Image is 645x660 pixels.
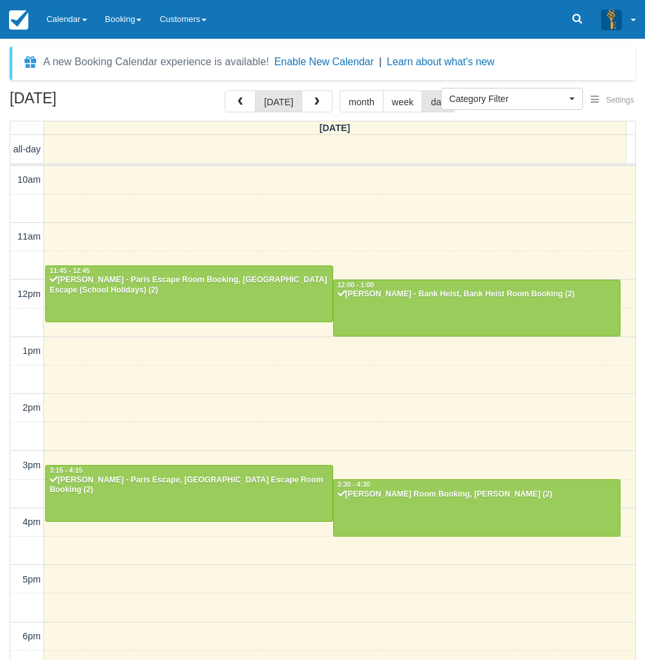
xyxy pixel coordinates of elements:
[449,92,566,105] span: Category Filter
[10,90,173,114] h2: [DATE]
[14,144,41,154] span: all-day
[49,475,329,496] div: [PERSON_NAME] - Paris Escape, [GEOGRAPHIC_DATA] Escape Room Booking (2)
[23,345,41,356] span: 1pm
[379,56,382,67] span: |
[337,289,617,300] div: [PERSON_NAME] - Bank Heist, Bank Heist Room Booking (2)
[255,90,302,112] button: [DATE]
[23,402,41,413] span: 2pm
[23,631,41,641] span: 6pm
[606,96,634,105] span: Settings
[387,56,495,67] a: Learn about what's new
[274,56,374,68] button: Enable New Calendar
[337,490,617,500] div: [PERSON_NAME] Room Booking, [PERSON_NAME] (2)
[17,174,41,185] span: 10am
[422,90,455,112] button: day
[17,231,41,242] span: 11am
[320,123,351,133] span: [DATE]
[23,574,41,584] span: 5pm
[583,91,642,110] button: Settings
[45,265,333,322] a: 11:45 - 12:45[PERSON_NAME] - Paris Escape Room Booking, [GEOGRAPHIC_DATA] Escape (School Holidays...
[441,88,583,110] button: Category Filter
[601,9,622,30] img: A3
[43,54,269,70] div: A new Booking Calendar experience is available!
[340,90,384,112] button: month
[49,275,329,296] div: [PERSON_NAME] - Paris Escape Room Booking, [GEOGRAPHIC_DATA] Escape (School Holidays) (2)
[338,481,371,488] span: 3:30 - 4:30
[17,289,41,299] span: 12pm
[383,90,423,112] button: week
[333,479,621,536] a: 3:30 - 4:30[PERSON_NAME] Room Booking, [PERSON_NAME] (2)
[9,10,28,30] img: checkfront-main-nav-mini-logo.png
[23,460,41,470] span: 3pm
[50,267,90,274] span: 11:45 - 12:45
[333,280,621,336] a: 12:00 - 1:00[PERSON_NAME] - Bank Heist, Bank Heist Room Booking (2)
[338,282,374,289] span: 12:00 - 1:00
[50,467,83,474] span: 3:15 - 4:15
[23,517,41,527] span: 4pm
[45,465,333,522] a: 3:15 - 4:15[PERSON_NAME] - Paris Escape, [GEOGRAPHIC_DATA] Escape Room Booking (2)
